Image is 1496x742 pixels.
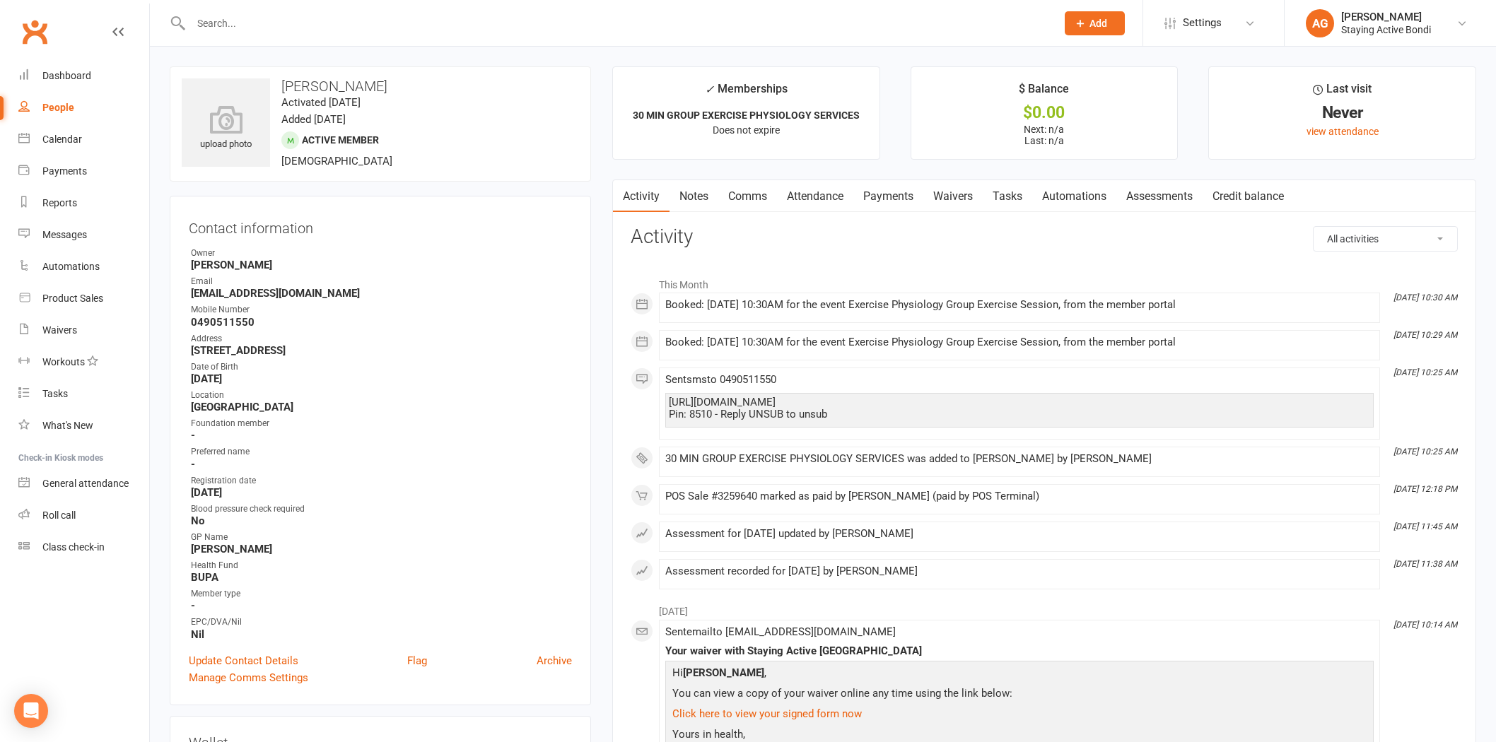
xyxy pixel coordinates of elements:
[537,652,572,669] a: Archive
[191,445,572,459] div: Preferred name
[924,124,1165,146] p: Next: n/a Last: n/a
[665,336,1374,348] div: Booked: [DATE] 10:30AM for the event Exercise Physiology Group Exercise Session, from the member ...
[191,486,572,499] strong: [DATE]
[189,215,572,236] h3: Contact information
[1341,11,1431,23] div: [PERSON_NAME]
[302,134,379,146] span: Active member
[18,468,149,500] a: General attendance kiosk mode
[18,92,149,124] a: People
[191,559,572,572] div: Health Fund
[14,694,48,728] div: Open Intercom Messenger
[1183,7,1222,39] span: Settings
[1089,18,1107,29] span: Add
[665,645,1374,657] div: Your waiver with Staying Active [GEOGRAPHIC_DATA]
[191,389,572,402] div: Location
[983,180,1032,213] a: Tasks
[18,251,149,283] a: Automations
[191,332,572,346] div: Address
[191,316,572,329] strong: 0490511550
[1307,126,1379,137] a: view attendance
[1393,367,1457,377] i: [DATE] 10:25 AM
[1393,330,1457,340] i: [DATE] 10:29 AM
[42,541,105,553] div: Class check-in
[18,500,149,531] a: Roll call
[633,110,860,121] strong: 30 MIN GROUP EXERCISE PHYSIOLOGY SERVICES
[1393,522,1457,531] i: [DATE] 11:45 AM
[191,571,572,584] strong: BUPA
[669,396,1370,420] div: [URL][DOMAIN_NAME] Pin: 8510 - Reply UNSUB to unsub
[631,226,1458,248] h3: Activity
[1393,559,1457,569] i: [DATE] 11:38 AM
[665,565,1374,577] div: Assessment recorded for [DATE] by [PERSON_NAME]
[18,283,149,314] a: Product Sales
[191,616,572,629] div: EPC/DVA/Nil
[281,155,392,167] span: [DEMOGRAPHIC_DATA]
[1393,447,1457,457] i: [DATE] 10:25 AM
[191,303,572,317] div: Mobile Number
[1393,484,1457,494] i: [DATE] 12:18 PM
[718,180,777,213] a: Comms
[189,652,298,669] a: Update Contact Details
[407,652,427,669] a: Flag
[705,80,788,106] div: Memberships
[18,531,149,563] a: Class kiosk mode
[42,324,77,336] div: Waivers
[670,180,718,213] a: Notes
[1393,620,1457,630] i: [DATE] 10:14 AM
[1393,293,1457,302] i: [DATE] 10:30 AM
[777,180,853,213] a: Attendance
[191,587,572,601] div: Member type
[42,70,91,81] div: Dashboard
[18,219,149,251] a: Messages
[1306,9,1334,37] div: AG
[1313,80,1372,105] div: Last visit
[191,417,572,430] div: Foundation member
[191,458,572,471] strong: -
[665,373,776,386] span: Sent sms to 0490511550
[191,474,572,488] div: Registration date
[1341,23,1431,36] div: Staying Active Bondi
[191,401,572,413] strong: [GEOGRAPHIC_DATA]
[182,78,579,94] h3: [PERSON_NAME]
[42,134,82,145] div: Calendar
[1203,180,1294,213] a: Credit balance
[18,378,149,410] a: Tasks
[42,261,100,272] div: Automations
[665,453,1374,465] div: 30 MIN GROUP EXERCISE PHYSIOLOGY SERVICES was added to [PERSON_NAME] by [PERSON_NAME]
[187,13,1046,33] input: Search...
[42,102,74,113] div: People
[853,180,923,213] a: Payments
[191,429,572,442] strong: -
[705,83,714,96] i: ✓
[191,259,572,271] strong: [PERSON_NAME]
[191,543,572,555] strong: [PERSON_NAME]
[18,124,149,155] a: Calendar
[923,180,983,213] a: Waivers
[1032,180,1116,213] a: Automations
[281,113,346,126] time: Added [DATE]
[665,528,1374,540] div: Assessment for [DATE] updated by [PERSON_NAME]
[42,510,76,521] div: Roll call
[191,599,572,612] strong: -
[42,478,129,489] div: General attendance
[191,372,572,385] strong: [DATE]
[191,502,572,516] div: Blood pressure check required
[191,344,572,357] strong: [STREET_ADDRESS]
[713,124,780,136] span: Does not expire
[281,96,361,109] time: Activated [DATE]
[1222,105,1463,120] div: Never
[631,596,1458,619] li: [DATE]
[613,180,670,213] a: Activity
[191,531,572,544] div: GP Name
[665,625,896,638] span: Sent email to [EMAIL_ADDRESS][DOMAIN_NAME]
[42,165,87,177] div: Payments
[42,229,87,240] div: Messages
[182,105,270,152] div: upload photo
[18,346,149,378] a: Workouts
[18,60,149,92] a: Dashboard
[191,514,572,527] strong: No
[17,14,52,49] a: Clubworx
[683,666,764,679] strong: [PERSON_NAME]
[191,360,572,374] div: Date of Birth
[924,105,1165,120] div: $0.00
